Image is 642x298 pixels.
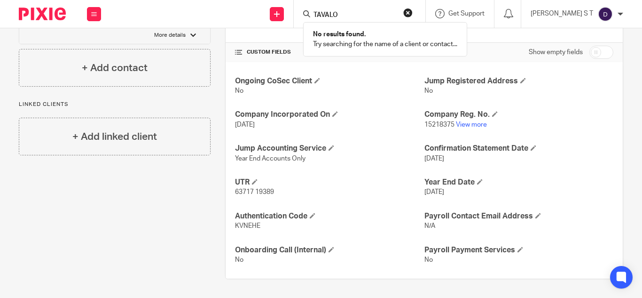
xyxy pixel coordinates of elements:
h4: Jump Accounting Service [235,144,424,153]
h4: Payroll Payment Services [424,245,613,255]
span: [DATE] [235,121,255,128]
h4: Authentication Code [235,211,424,221]
h4: CUSTOM FIELDS [235,48,424,56]
h4: Onboarding Call (Internal) [235,245,424,255]
h4: + Add contact [82,61,148,75]
span: 15218375 [424,121,454,128]
span: Get Support [448,10,485,17]
button: Clear [403,8,413,17]
span: [DATE] [424,155,444,162]
h4: Confirmation Statement Date [424,144,613,153]
h4: Company Incorporated On [235,110,424,120]
p: [PERSON_NAME] S T [531,9,593,18]
h4: Jump Registered Address [424,76,613,86]
p: More details [154,32,186,39]
label: Show empty fields [529,48,583,57]
span: 63717 19389 [235,189,274,195]
h4: + Add linked client [72,129,157,144]
input: Search [313,11,397,20]
span: N/A [424,223,435,229]
span: [DATE] [424,189,444,195]
h4: Payroll Contact Email Address [424,211,613,221]
p: Linked clients [19,101,211,108]
a: View more [456,121,487,128]
img: svg%3E [598,7,613,22]
h4: UTR [235,177,424,187]
span: No [424,88,433,94]
h4: Ongoing CoSec Client [235,76,424,86]
span: Year End Accounts Only [235,155,305,162]
img: Pixie [19,8,66,20]
span: No [235,88,243,94]
h4: Company Reg. No. [424,110,613,120]
span: No [424,257,433,263]
h4: Year End Date [424,177,613,187]
span: KVNEHE [235,223,260,229]
span: No [235,257,243,263]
